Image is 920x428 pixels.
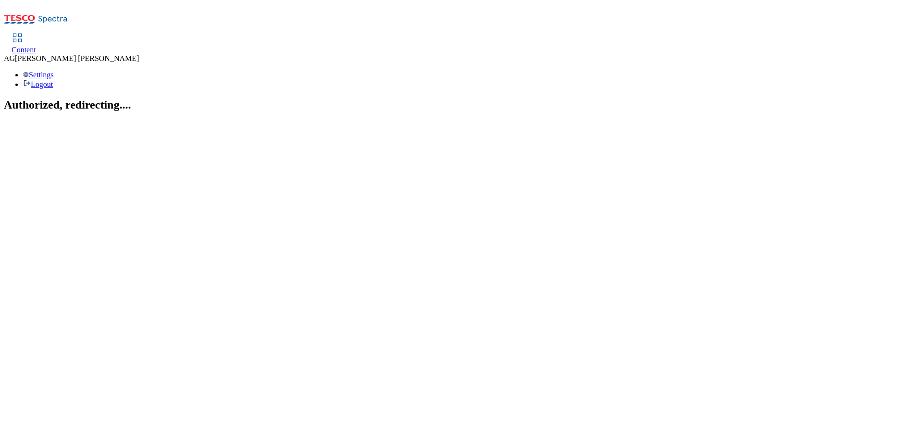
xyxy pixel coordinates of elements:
a: Logout [23,80,53,88]
h2: Authorized, redirecting.... [4,98,916,111]
a: Settings [23,71,54,79]
a: Content [12,34,36,54]
span: Content [12,46,36,54]
span: [PERSON_NAME] [PERSON_NAME] [15,54,139,62]
span: AG [4,54,15,62]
